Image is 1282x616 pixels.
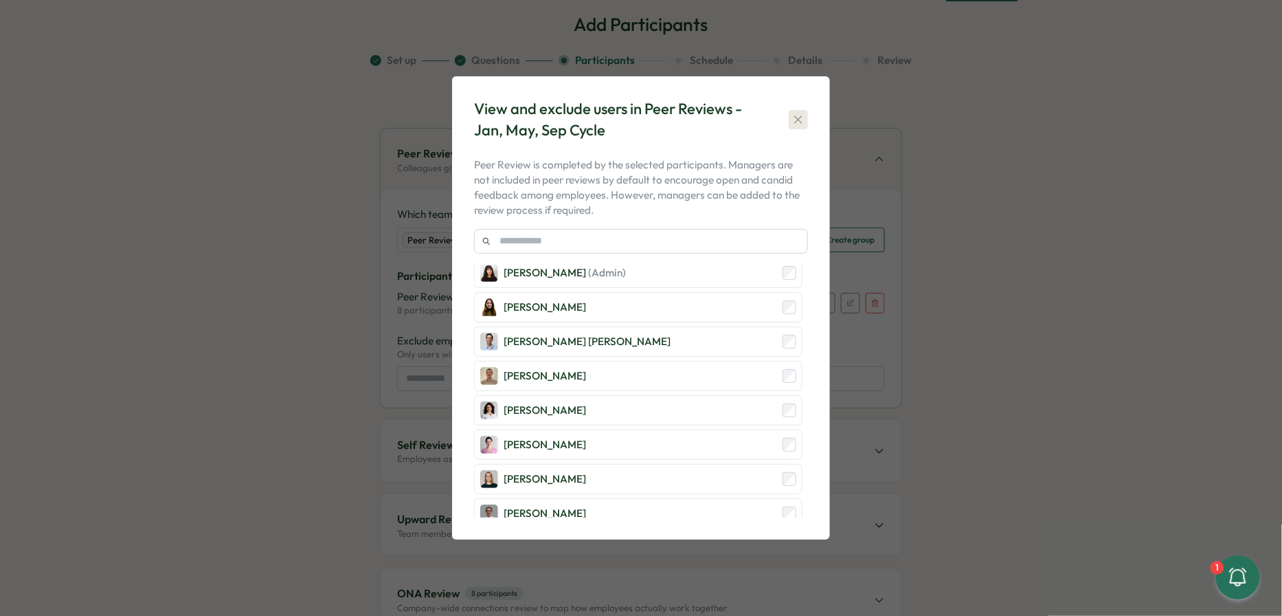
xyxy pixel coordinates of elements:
img: Kerstin Manninger [480,470,498,488]
p: Peer Review is completed by the selected participants. Managers are not included in peer reviews ... [474,157,808,218]
div: [PERSON_NAME] [504,472,586,487]
img: Ketevan Dzukaevi [480,436,498,454]
div: [PERSON_NAME] [504,368,586,384]
div: View and exclude users in Peer Reviews - Jan, May, Sep Cycle [474,98,756,141]
div: 1 [1211,561,1224,575]
img: Francisco Afonso [480,367,498,385]
button: 1 [1216,555,1260,599]
img: Deniz Basak Dogan [480,333,498,351]
img: Kelly Rosa [480,264,498,282]
span: (Admin) [588,266,626,279]
div: [PERSON_NAME] [504,437,586,452]
div: [PERSON_NAME] [504,506,586,521]
img: Sofia Mayor [480,298,498,316]
img: Amna Khattak [480,505,498,522]
div: [PERSON_NAME] [504,265,626,280]
div: [PERSON_NAME] [504,403,586,418]
img: Valentina Gonzalez [480,401,498,419]
div: [PERSON_NAME] [504,300,586,315]
div: [PERSON_NAME] [PERSON_NAME] [504,334,671,349]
